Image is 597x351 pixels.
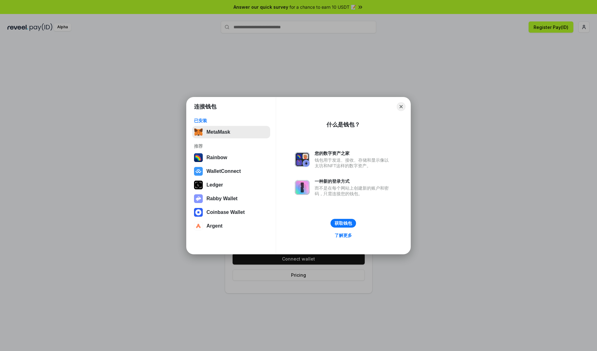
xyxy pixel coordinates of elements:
[295,152,310,167] img: svg+xml,%3Csvg%20xmlns%3D%22http%3A%2F%2Fwww.w3.org%2F2000%2Fsvg%22%20fill%3D%22none%22%20viewBox...
[206,169,241,174] div: WalletConnect
[194,208,203,217] img: svg+xml,%3Csvg%20width%3D%2228%22%20height%3D%2228%22%20viewBox%3D%220%200%2028%2028%22%20fill%3D...
[192,151,270,164] button: Rainbow
[326,121,360,128] div: 什么是钱包？
[194,194,203,203] img: svg+xml,%3Csvg%20xmlns%3D%22http%3A%2F%2Fwww.w3.org%2F2000%2Fsvg%22%20fill%3D%22none%22%20viewBox...
[192,192,270,205] button: Rabby Wallet
[315,150,392,156] div: 您的数字资产之家
[295,180,310,195] img: svg+xml,%3Csvg%20xmlns%3D%22http%3A%2F%2Fwww.w3.org%2F2000%2Fsvg%22%20fill%3D%22none%22%20viewBox...
[194,143,268,149] div: 推荐
[331,231,356,239] a: 了解更多
[206,182,223,188] div: Ledger
[206,129,230,135] div: MetaMask
[192,220,270,232] button: Argent
[194,118,268,123] div: 已安装
[335,233,352,238] div: 了解更多
[192,126,270,138] button: MetaMask
[335,220,352,226] div: 获取钱包
[192,165,270,178] button: WalletConnect
[192,179,270,191] button: Ledger
[206,210,245,215] div: Coinbase Wallet
[206,223,223,229] div: Argent
[194,103,216,110] h1: 连接钱包
[206,196,238,201] div: Rabby Wallet
[194,153,203,162] img: svg+xml,%3Csvg%20width%3D%22120%22%20height%3D%22120%22%20viewBox%3D%220%200%20120%20120%22%20fil...
[331,219,356,228] button: 获取钱包
[194,167,203,176] img: svg+xml,%3Csvg%20width%3D%2228%22%20height%3D%2228%22%20viewBox%3D%220%200%2028%2028%22%20fill%3D...
[315,185,392,196] div: 而不是在每个网站上创建新的账户和密码，只需连接您的钱包。
[206,155,227,160] div: Rainbow
[194,181,203,189] img: svg+xml,%3Csvg%20xmlns%3D%22http%3A%2F%2Fwww.w3.org%2F2000%2Fsvg%22%20width%3D%2228%22%20height%3...
[194,128,203,136] img: svg+xml,%3Csvg%20fill%3D%22none%22%20height%3D%2233%22%20viewBox%3D%220%200%2035%2033%22%20width%...
[315,178,392,184] div: 一种新的登录方式
[194,222,203,230] img: svg+xml,%3Csvg%20width%3D%2228%22%20height%3D%2228%22%20viewBox%3D%220%200%2028%2028%22%20fill%3D...
[192,206,270,219] button: Coinbase Wallet
[397,102,405,111] button: Close
[315,157,392,169] div: 钱包用于发送、接收、存储和显示像以太坊和NFT这样的数字资产。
